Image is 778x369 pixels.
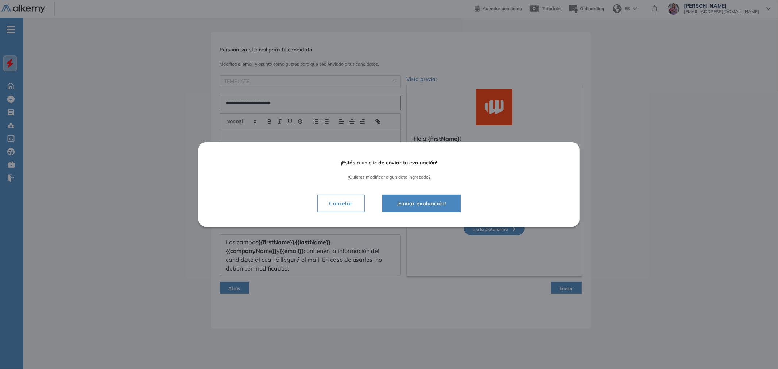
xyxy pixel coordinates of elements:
[324,199,359,208] span: Cancelar
[317,195,365,212] button: Cancelar
[219,160,559,166] span: ¡Estás a un clic de enviar tu evaluación!
[219,175,559,180] span: ¿Quieres modificar algún dato ingresado?
[391,199,452,208] span: ¡Enviar evaluación!
[382,195,461,212] button: ¡Enviar evaluación!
